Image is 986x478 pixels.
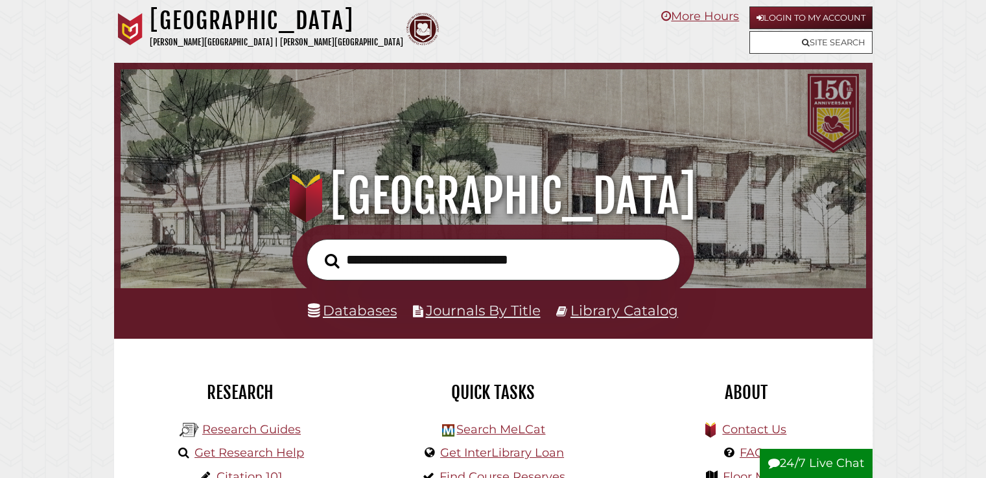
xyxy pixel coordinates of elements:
[325,253,340,268] i: Search
[135,168,851,225] h1: [GEOGRAPHIC_DATA]
[150,35,403,50] p: [PERSON_NAME][GEOGRAPHIC_DATA] | [PERSON_NAME][GEOGRAPHIC_DATA]
[124,381,357,404] h2: Research
[426,302,541,319] a: Journals By Title
[318,249,346,272] button: Search
[114,13,147,45] img: Calvin University
[308,302,397,319] a: Databases
[722,422,786,437] a: Contact Us
[406,13,439,45] img: Calvin Theological Seminary
[749,31,873,54] a: Site Search
[570,302,678,319] a: Library Catalog
[440,446,564,460] a: Get InterLibrary Loan
[661,9,739,23] a: More Hours
[150,6,403,35] h1: [GEOGRAPHIC_DATA]
[194,446,304,460] a: Get Research Help
[180,420,199,440] img: Hekman Library Logo
[456,422,545,437] a: Search MeLCat
[442,424,454,437] img: Hekman Library Logo
[749,6,873,29] a: Login to My Account
[629,381,863,404] h2: About
[377,381,610,404] h2: Quick Tasks
[202,422,301,437] a: Research Guides
[740,446,770,460] a: FAQs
